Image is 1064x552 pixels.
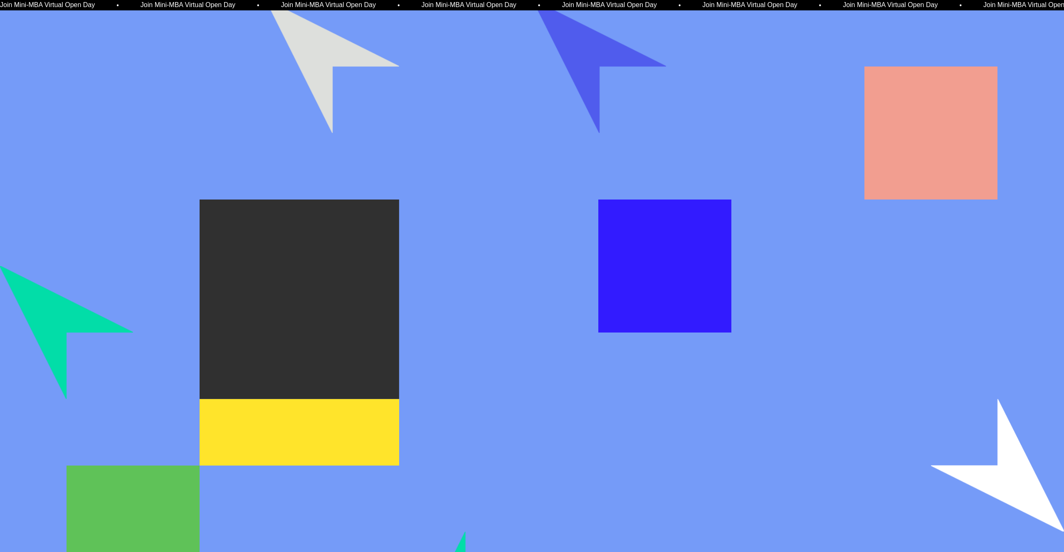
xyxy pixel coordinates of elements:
[257,2,259,9] span: •
[397,2,400,9] span: •
[538,2,541,9] span: •
[678,2,681,9] span: •
[116,2,119,9] span: •
[959,2,962,9] span: •
[819,2,821,9] span: •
